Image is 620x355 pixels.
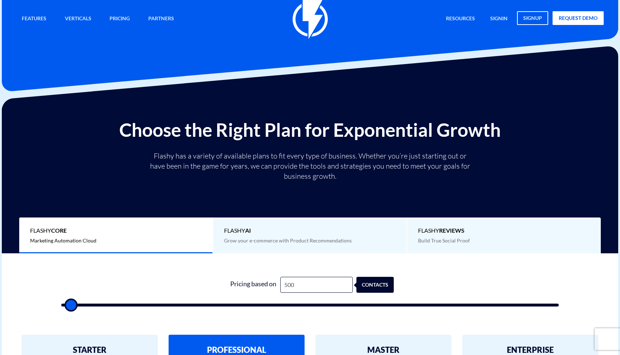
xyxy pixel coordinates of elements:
b: AI [245,227,251,234]
h2: PROFESSIONAL [179,346,294,354]
span: Marketing Automation Cloud [30,237,96,244]
a: request demo [553,11,604,25]
span: Flashy [224,227,396,235]
a: Partners [143,11,179,27]
h2: ENTERPRISE [473,346,587,354]
b: Core [51,227,67,234]
p: Flashy has a variety of available plans to fit every type of business. Whether you’re just starti... [147,151,473,181]
a: Pricing [104,11,135,27]
span: Flashy [30,227,202,235]
div: contacts [360,277,397,293]
b: REVIEWS [439,227,464,234]
span: Grow your e-commerce with Product Recommendations [224,237,352,244]
a: signup [517,11,548,25]
h2: Choose the Right Plan for Exponential Growth [7,119,613,140]
h2: STARTER [33,346,147,354]
span: Flashy [418,227,590,235]
a: Features [16,11,52,27]
span: Build True Social Proof [418,237,470,244]
a: signin [485,11,513,27]
div: Pricing based on [226,277,280,293]
h2: MASTER [326,346,441,354]
a: Verticals [59,11,97,27]
a: Resources [441,11,480,27]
